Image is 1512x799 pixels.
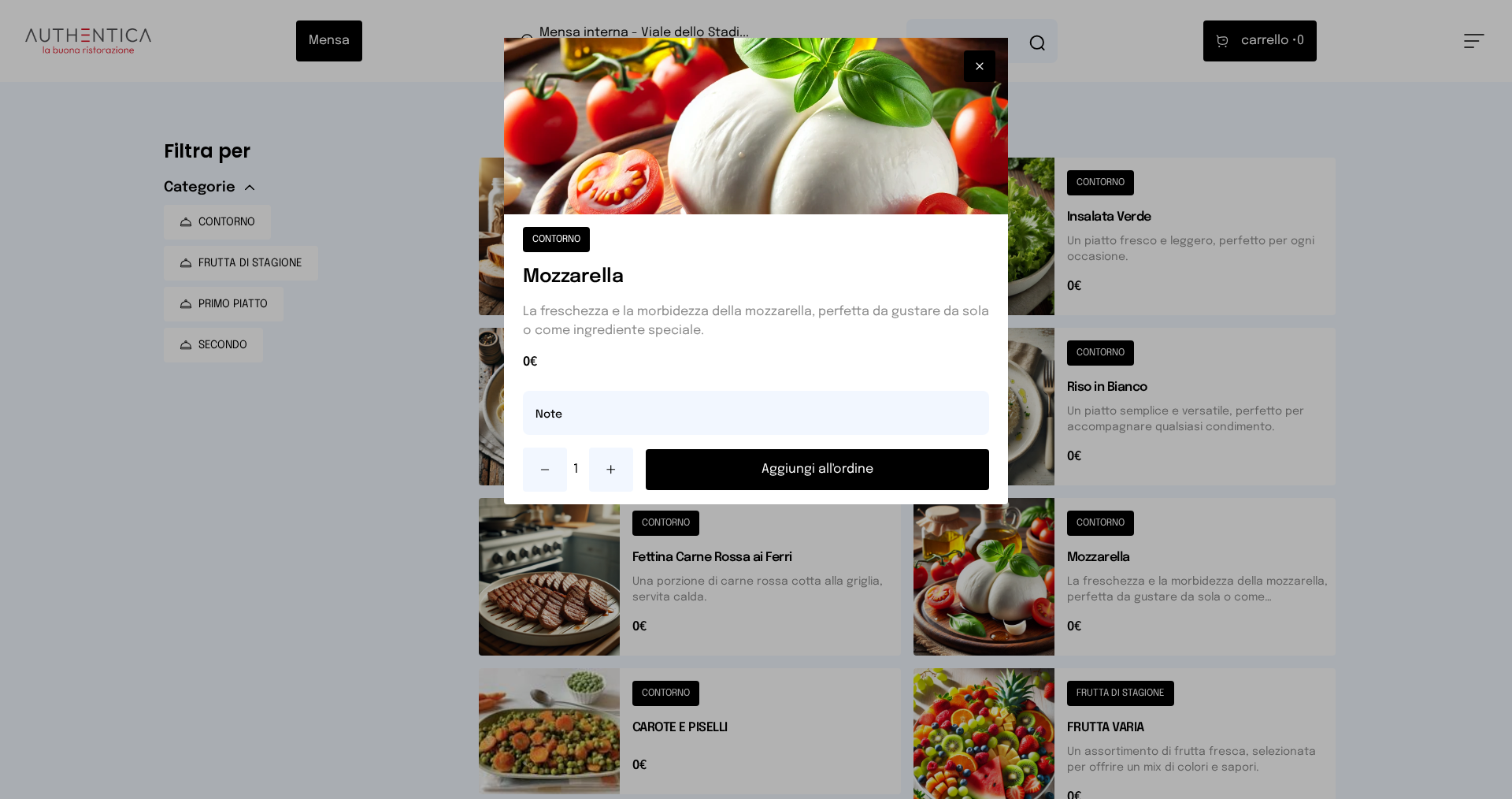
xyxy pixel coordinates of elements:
[504,38,1008,214] img: Mozzarella
[646,449,989,490] button: Aggiungi all'ordine
[523,227,590,252] button: CONTORNO
[523,265,989,290] h1: Mozzarella
[573,460,583,479] span: 1
[523,303,989,340] p: La freschezza e la morbidezza della mozzarella, perfetta da gustare da sola o come ingrediente sp...
[523,353,989,372] span: 0€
